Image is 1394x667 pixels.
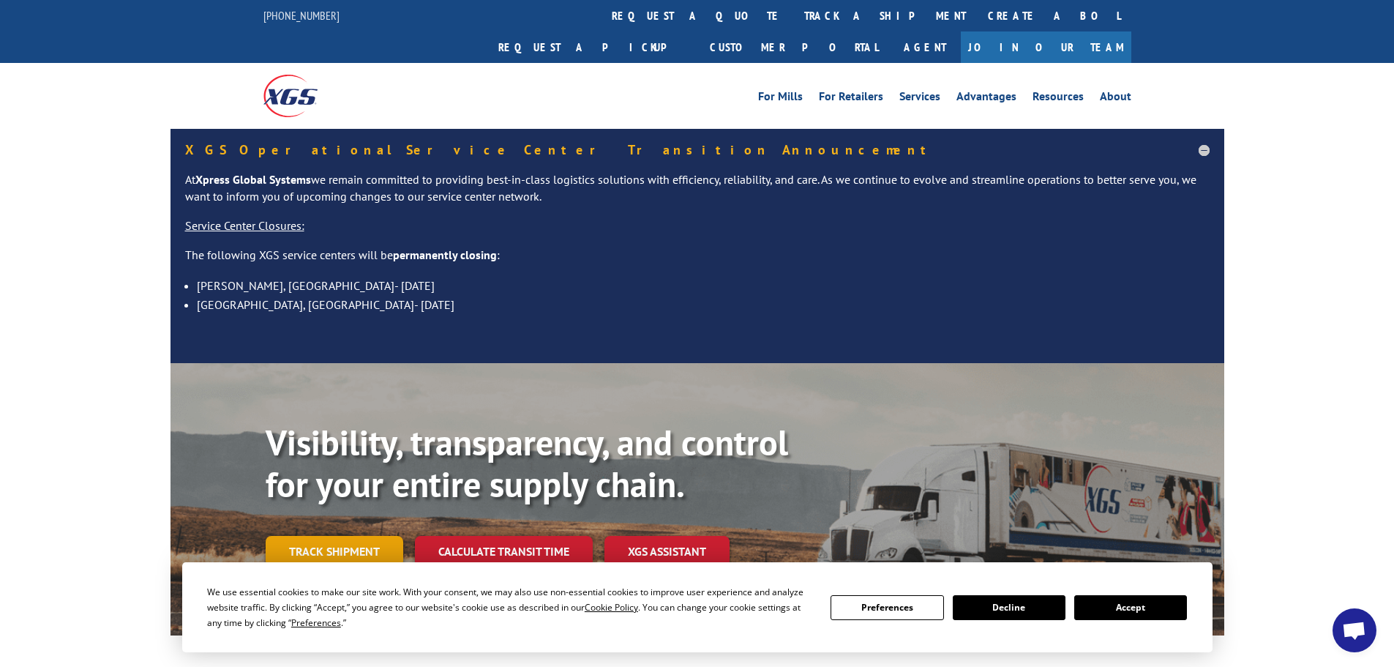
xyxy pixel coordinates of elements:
[889,31,961,63] a: Agent
[1333,608,1376,652] a: Open chat
[585,601,638,614] span: Cookie Policy
[487,31,699,63] a: Request a pickup
[266,536,403,567] a: Track shipment
[185,247,1210,276] p: The following XGS service centers will be :
[266,420,788,507] b: Visibility, transparency, and control for your entire supply chain.
[263,8,340,23] a: [PHONE_NUMBER]
[185,144,1210,157] h5: XGS Operational Service Center Transition Announcement
[291,616,341,629] span: Preferences
[415,536,593,567] a: Calculate transit time
[699,31,889,63] a: Customer Portal
[604,536,730,567] a: XGS ASSISTANT
[1100,91,1131,107] a: About
[899,91,940,107] a: Services
[1033,91,1084,107] a: Resources
[197,276,1210,295] li: [PERSON_NAME], [GEOGRAPHIC_DATA]- [DATE]
[953,595,1065,620] button: Decline
[197,295,1210,314] li: [GEOGRAPHIC_DATA], [GEOGRAPHIC_DATA]- [DATE]
[819,91,883,107] a: For Retailers
[956,91,1016,107] a: Advantages
[393,247,497,262] strong: permanently closing
[182,562,1213,652] div: Cookie Consent Prompt
[185,171,1210,218] p: At we remain committed to providing best-in-class logistics solutions with efficiency, reliabilit...
[195,172,311,187] strong: Xpress Global Systems
[207,584,813,630] div: We use essential cookies to make our site work. With your consent, we may also use non-essential ...
[185,218,304,233] u: Service Center Closures:
[961,31,1131,63] a: Join Our Team
[1074,595,1187,620] button: Accept
[758,91,803,107] a: For Mills
[831,595,943,620] button: Preferences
